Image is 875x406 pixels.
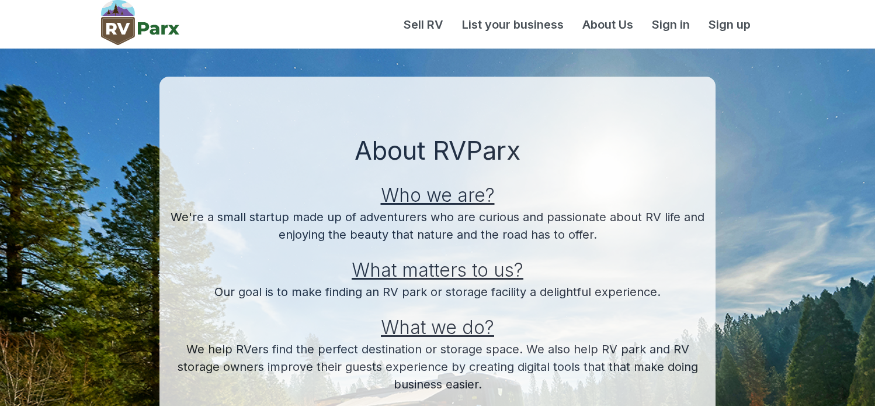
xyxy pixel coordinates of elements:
a: Sign up [699,16,760,33]
a: Sell RV [394,16,453,33]
a: List your business [453,16,573,33]
h2: Who we are? [164,168,711,208]
a: Sign in [643,16,699,33]
h2: What matters to us? [164,243,711,283]
h2: What we do? [164,301,711,340]
a: About Us [573,16,643,33]
h1: About RVParx [164,133,711,168]
p: We help RVers find the perfect destination or storage space. We also help RV park and RV storage ... [164,340,711,393]
p: Our goal is to make finding an RV park or storage facility a delightful experience. [164,283,711,301]
p: We're a small startup made up of adventurers who are curious and passionate about RV life and enj... [164,208,711,243]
